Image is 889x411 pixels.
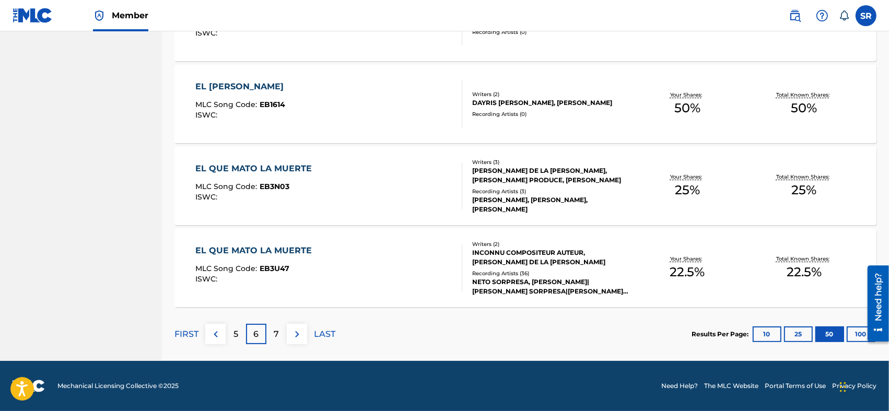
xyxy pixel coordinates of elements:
span: EB3U47 [260,264,289,273]
a: Public Search [785,5,805,26]
button: 100 [847,326,875,342]
div: Recording Artists ( 3 ) [472,187,629,195]
a: EL QUE MATO LA MUERTEMLC Song Code:EB3U47ISWC:Writers (2)INCONNU COMPOSITEUR AUTEUR, [PERSON_NAME... [174,229,876,307]
div: EL [PERSON_NAME] [195,80,289,93]
span: Member [112,9,148,21]
a: Privacy Policy [832,381,876,391]
p: Total Known Shares: [776,255,832,263]
p: FIRST [174,328,198,340]
div: Widget de chat [837,361,889,411]
img: left [209,328,222,340]
p: Your Shares: [670,173,705,181]
a: EL [PERSON_NAME]MLC Song Code:EB1614ISWC:Writers (2)DAYRIS [PERSON_NAME], [PERSON_NAME]Recording ... [174,65,876,143]
span: MLC Song Code : [195,182,260,191]
div: Recording Artists ( 0 ) [472,110,629,118]
div: Recording Artists ( 0 ) [472,28,629,36]
p: LAST [314,328,335,340]
span: EB1614 [260,100,285,109]
a: The MLC Website [704,381,758,391]
a: EL QUE MATO LA MUERTEMLC Song Code:EB3N03ISWC:Writers (3)[PERSON_NAME] DE LA [PERSON_NAME], [PERS... [174,147,876,225]
p: 5 [233,328,238,340]
img: right [291,328,303,340]
div: INCONNU COMPOSITEUR AUTEUR, [PERSON_NAME] DE LA [PERSON_NAME] [472,248,629,267]
span: 22.5 % [670,263,705,281]
span: 25 % [675,181,700,199]
span: ISWC : [195,110,220,120]
span: EB3N03 [260,182,289,191]
div: Writers ( 2 ) [472,240,629,248]
div: Recording Artists ( 36 ) [472,269,629,277]
span: Mechanical Licensing Collective © 2025 [57,381,179,391]
span: ISWC : [195,274,220,284]
a: Portal Terms of Use [765,381,826,391]
p: 7 [274,328,279,340]
iframe: Chat Widget [837,361,889,411]
p: Results Per Page: [692,330,751,339]
img: search [789,9,801,22]
span: 22.5 % [787,263,822,281]
div: EL QUE MATO LA MUERTE [195,162,317,175]
div: Writers ( 3 ) [472,158,629,166]
div: NETO SORPRESA, [PERSON_NAME]|[PERSON_NAME] SORPRESA|[PERSON_NAME], [PERSON_NAME] SORPRESA, [PERSO... [472,277,629,296]
p: Total Known Shares: [776,91,832,99]
div: EL QUE MATO LA MUERTE [195,244,317,257]
button: 25 [784,326,813,342]
div: Writers ( 2 ) [472,90,629,98]
img: help [816,9,828,22]
div: [PERSON_NAME], [PERSON_NAME], [PERSON_NAME] [472,195,629,214]
span: ISWC : [195,28,220,38]
iframe: Resource Center [860,261,889,345]
img: MLC Logo [13,8,53,23]
img: logo [13,380,45,392]
img: Top Rightsholder [93,9,106,22]
div: Help [812,5,833,26]
span: MLC Song Code : [195,100,260,109]
div: Notifications [839,10,849,21]
p: Total Known Shares: [776,173,832,181]
a: Need Help? [661,381,698,391]
div: Arrastrar [840,371,846,403]
span: 50 % [674,99,700,118]
p: Your Shares: [670,91,705,99]
div: [PERSON_NAME] DE LA [PERSON_NAME], [PERSON_NAME] PRODUCE, [PERSON_NAME] [472,166,629,185]
div: DAYRIS [PERSON_NAME], [PERSON_NAME] [472,98,629,108]
div: User Menu [856,5,876,26]
button: 10 [753,326,781,342]
span: MLC Song Code : [195,264,260,273]
p: Your Shares: [670,255,705,263]
span: 25 % [791,181,816,199]
p: 6 [254,328,259,340]
button: 50 [815,326,844,342]
span: 50 % [791,99,817,118]
span: ISWC : [195,192,220,202]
